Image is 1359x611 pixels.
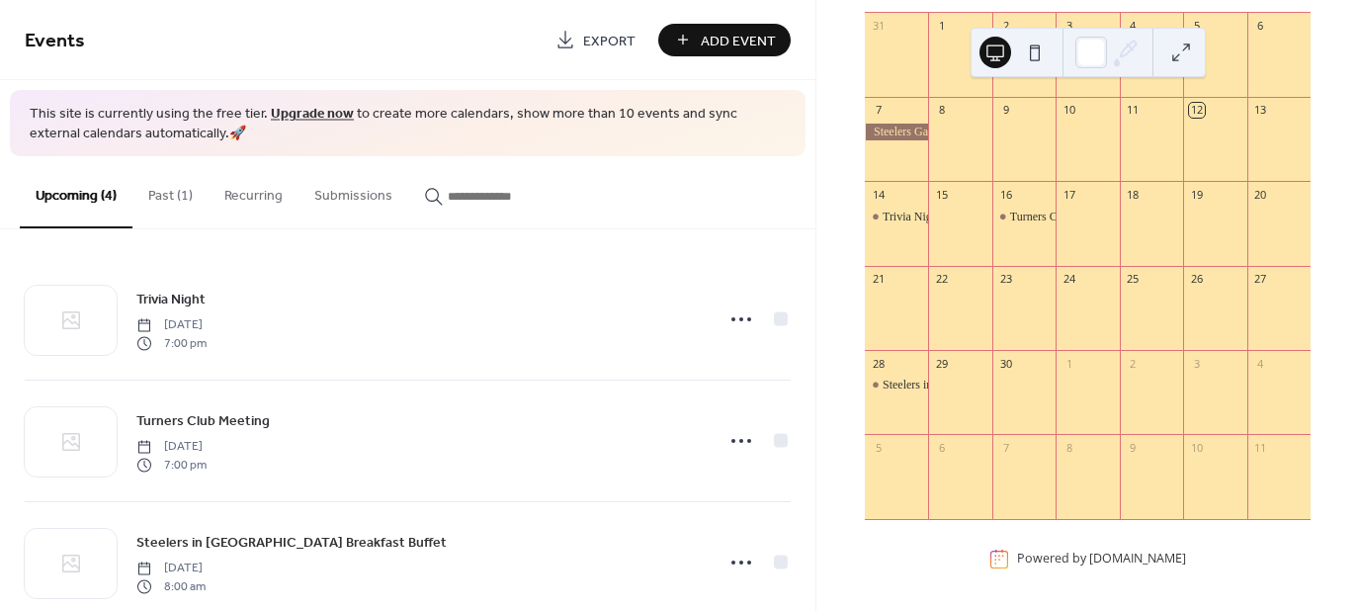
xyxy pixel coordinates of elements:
[1189,272,1204,287] div: 26
[1126,19,1141,34] div: 4
[30,105,786,143] span: This site is currently using the free tier. to create more calendars, show more than 10 events an...
[658,24,791,56] button: Add Event
[136,316,207,334] span: [DATE]
[20,156,132,228] button: Upcoming (4)
[136,409,270,432] a: Turners Club Meeting
[136,531,447,554] a: Steelers in [GEOGRAPHIC_DATA] Breakfast Buffet
[1017,551,1186,567] div: Powered by
[1126,187,1141,202] div: 18
[209,156,298,226] button: Recurring
[865,377,928,393] div: Steelers in Ireland Breakfast Buffet
[136,560,206,577] span: [DATE]
[934,19,949,34] div: 1
[1253,440,1268,455] div: 11
[1189,103,1204,118] div: 12
[1126,356,1141,371] div: 2
[541,24,650,56] a: Export
[1253,272,1268,287] div: 27
[871,187,886,202] div: 14
[1062,19,1076,34] div: 3
[934,356,949,371] div: 29
[998,272,1013,287] div: 23
[136,288,206,310] a: Trivia Night
[1089,551,1186,567] a: [DOMAIN_NAME]
[1189,19,1204,34] div: 5
[1126,272,1141,287] div: 25
[871,19,886,34] div: 31
[998,356,1013,371] div: 30
[871,103,886,118] div: 7
[1062,103,1076,118] div: 10
[1189,440,1204,455] div: 10
[136,438,207,456] span: [DATE]
[136,533,447,554] span: Steelers in [GEOGRAPHIC_DATA] Breakfast Buffet
[136,411,270,432] span: Turners Club Meeting
[992,209,1056,225] div: Turners Club Meeting
[883,377,1138,393] div: Steelers in [GEOGRAPHIC_DATA] Breakfast Buffet
[1126,440,1141,455] div: 9
[934,187,949,202] div: 15
[136,290,206,310] span: Trivia Night
[1253,19,1268,34] div: 6
[865,209,928,225] div: Trivia Night
[1189,356,1204,371] div: 3
[136,456,207,474] span: 7:00 pm
[1253,356,1268,371] div: 4
[1253,187,1268,202] div: 20
[871,272,886,287] div: 21
[271,101,354,128] a: Upgrade now
[1010,209,1115,225] div: Turners Club Meeting
[1126,103,1141,118] div: 11
[998,187,1013,202] div: 16
[136,334,207,352] span: 7:00 pm
[1189,187,1204,202] div: 19
[871,440,886,455] div: 5
[1062,356,1076,371] div: 1
[871,356,886,371] div: 28
[132,156,209,226] button: Past (1)
[934,103,949,118] div: 8
[1253,103,1268,118] div: 13
[865,124,928,140] div: Steelers Game
[934,440,949,455] div: 6
[998,103,1013,118] div: 9
[583,31,636,51] span: Export
[136,577,206,595] span: 8:00 am
[883,209,941,225] div: Trivia Night
[25,22,85,60] span: Events
[1062,187,1076,202] div: 17
[998,440,1013,455] div: 7
[998,19,1013,34] div: 2
[1062,440,1076,455] div: 8
[701,31,776,51] span: Add Event
[1062,272,1076,287] div: 24
[934,272,949,287] div: 22
[298,156,408,226] button: Submissions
